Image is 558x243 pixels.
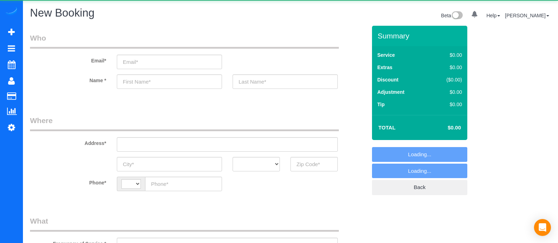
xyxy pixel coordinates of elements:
a: Beta [441,13,463,18]
strong: Total [378,124,396,130]
img: Automaid Logo [4,7,18,17]
div: Open Intercom Messenger [534,219,551,236]
label: Name * [25,74,112,84]
label: Discount [377,76,398,83]
input: Email* [117,55,222,69]
div: $0.00 [432,64,462,71]
img: New interface [451,11,463,20]
label: Extras [377,64,392,71]
input: Zip Code* [290,157,338,171]
span: New Booking [30,7,95,19]
label: Adjustment [377,89,404,96]
legend: Where [30,115,339,131]
h4: $0.00 [427,125,461,131]
a: Back [372,180,467,195]
div: $0.00 [432,89,462,96]
input: Last Name* [233,74,338,89]
a: Help [486,13,500,18]
input: Phone* [145,177,222,191]
a: [PERSON_NAME] [505,13,549,18]
label: Service [377,51,395,59]
h3: Summary [378,32,464,40]
label: Tip [377,101,385,108]
div: $0.00 [432,101,462,108]
legend: Who [30,33,339,49]
div: ($0.00) [432,76,462,83]
legend: What [30,216,339,232]
label: Phone* [25,177,112,186]
label: Address* [25,137,112,147]
input: First Name* [117,74,222,89]
input: City* [117,157,222,171]
label: Email* [25,55,112,64]
div: $0.00 [432,51,462,59]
